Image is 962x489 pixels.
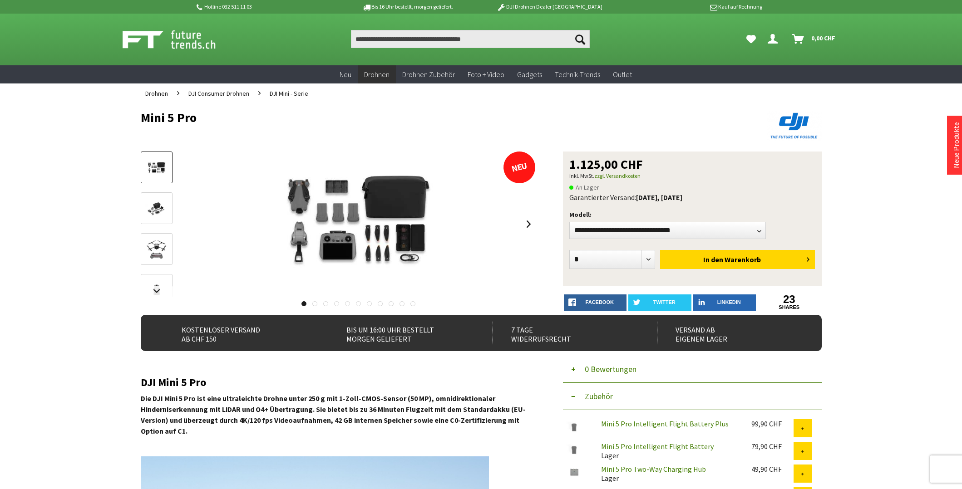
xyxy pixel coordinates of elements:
[717,299,741,305] span: LinkedIn
[952,122,961,168] a: Neue Produkte
[563,442,586,457] img: Mini 5 Pro Intelligent Flight Battery
[758,304,821,310] a: shares
[621,1,762,12] p: Kauf auf Rechnung
[337,1,479,12] p: Bis 16 Uhr bestellt, morgen geliefert.
[265,83,313,103] a: DJI Mini - Serie
[660,250,815,269] button: In den Warenkorb
[563,465,586,479] img: Mini 5 Pro Two-Way Charging Hub
[141,111,686,124] h1: Mini 5 Pro
[564,294,627,311] a: facebook
[250,152,468,297] img: Mini 5 Pro
[751,465,794,474] div: 49,90 CHF
[789,30,840,48] a: Warenkorb
[358,65,396,84] a: Drohnen
[811,31,835,45] span: 0,00 CHF
[758,294,821,304] a: 23
[517,70,542,79] span: Gadgets
[563,419,586,434] img: Mini 5 Pro Intelligent Flight Battery Plus
[364,70,390,79] span: Drohnen
[195,1,337,12] p: Hotline 032 511 11 03
[141,83,173,103] a: Drohnen
[586,299,614,305] span: facebook
[601,442,714,451] a: Mini 5 Pro Intelligent Flight Battery
[145,89,168,98] span: Drohnen
[725,255,761,264] span: Warenkorb
[563,383,822,410] button: Zubehör
[569,171,815,181] p: inkl. MwSt.
[751,442,794,451] div: 79,90 CHF
[703,255,723,264] span: In den
[461,65,511,84] a: Foto + Video
[569,158,643,171] span: 1.125,00 CHF
[569,182,599,193] span: An Lager
[184,83,254,103] a: DJI Consumer Drohnen
[636,193,682,202] b: [DATE], [DATE]
[653,299,676,305] span: twitter
[396,65,461,84] a: Drohnen Zubehör
[571,30,590,48] button: Suchen
[601,465,706,474] a: Mini 5 Pro Two-Way Charging Hub
[563,356,822,383] button: 0 Bewertungen
[340,70,351,79] span: Neu
[402,70,455,79] span: Drohnen Zubehör
[613,70,632,79] span: Outlet
[333,65,358,84] a: Neu
[764,30,785,48] a: Dein Konto
[601,419,729,428] a: Mini 5 Pro Intelligent Flight Battery Plus
[493,322,637,344] div: 7 Tage Widerrufsrecht
[141,377,536,388] h2: DJI Mini 5 Pro
[594,172,641,179] a: zzgl. Versandkosten
[351,30,590,48] input: Produkt, Marke, Kategorie, EAN, Artikelnummer…
[511,65,548,84] a: Gadgets
[163,322,308,344] div: Kostenloser Versand ab CHF 150
[548,65,607,84] a: Technik-Trends
[270,89,308,98] span: DJI Mini - Serie
[594,442,744,460] div: Lager
[767,111,822,141] img: DJI
[188,89,249,98] span: DJI Consumer Drohnen
[742,30,760,48] a: Meine Favoriten
[569,209,815,220] p: Modell:
[328,322,473,344] div: Bis um 16:00 Uhr bestellt Morgen geliefert
[555,70,600,79] span: Technik-Trends
[479,1,620,12] p: DJI Drohnen Dealer [GEOGRAPHIC_DATA]
[607,65,638,84] a: Outlet
[141,394,526,435] strong: Die DJI Mini 5 Pro ist eine ultraleichte Drohne unter 250 g mit 1-Zoll-CMOS-Sensor (50 MP), omnid...
[594,465,744,483] div: Lager
[693,294,756,311] a: LinkedIn
[143,159,170,177] img: Vorschau: Mini 5 Pro
[123,28,236,51] img: Shop Futuretrends - zur Startseite wechseln
[628,294,691,311] a: twitter
[569,193,815,202] div: Garantierter Versand:
[657,322,802,344] div: Versand ab eigenem Lager
[751,419,794,428] div: 99,90 CHF
[468,70,504,79] span: Foto + Video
